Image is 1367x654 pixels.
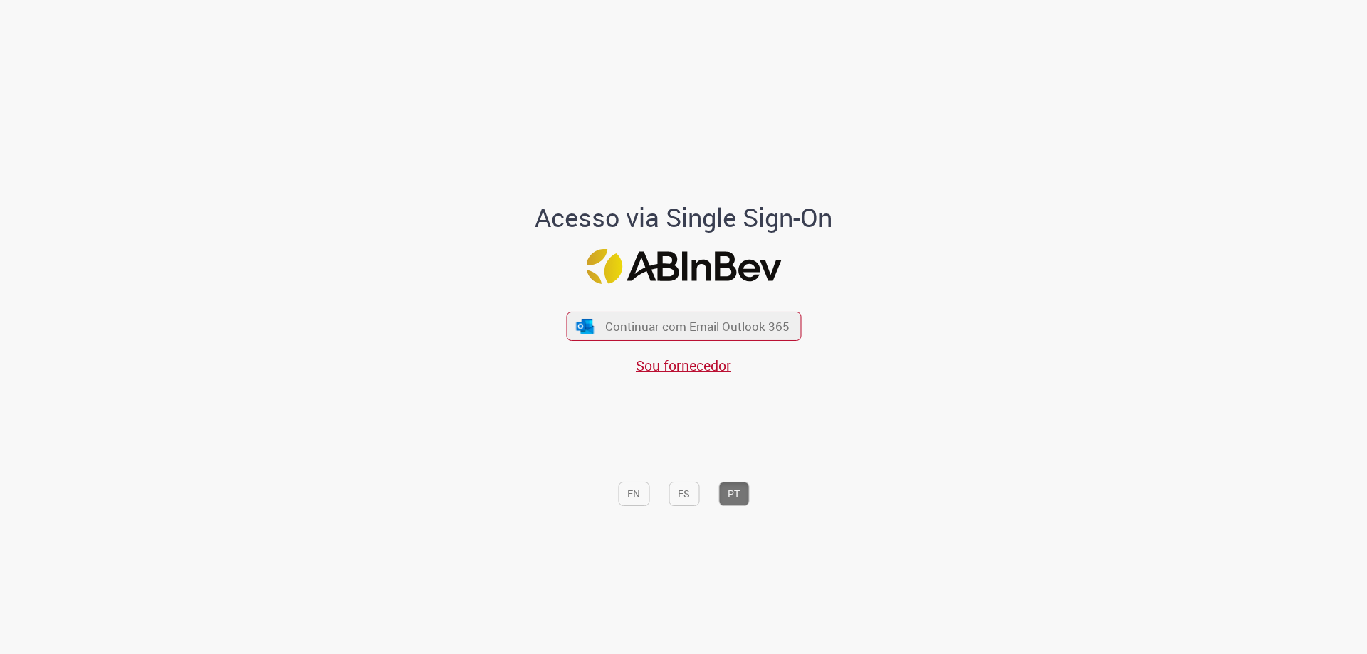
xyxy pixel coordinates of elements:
button: EN [618,482,649,506]
a: Sou fornecedor [636,356,731,375]
img: ícone Azure/Microsoft 360 [575,319,595,334]
h1: Acesso via Single Sign-On [486,204,881,232]
button: ES [669,482,699,506]
span: Continuar com Email Outlook 365 [605,318,790,334]
button: ícone Azure/Microsoft 360 Continuar com Email Outlook 365 [566,312,801,341]
img: Logo ABInBev [586,249,781,284]
button: PT [718,482,749,506]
